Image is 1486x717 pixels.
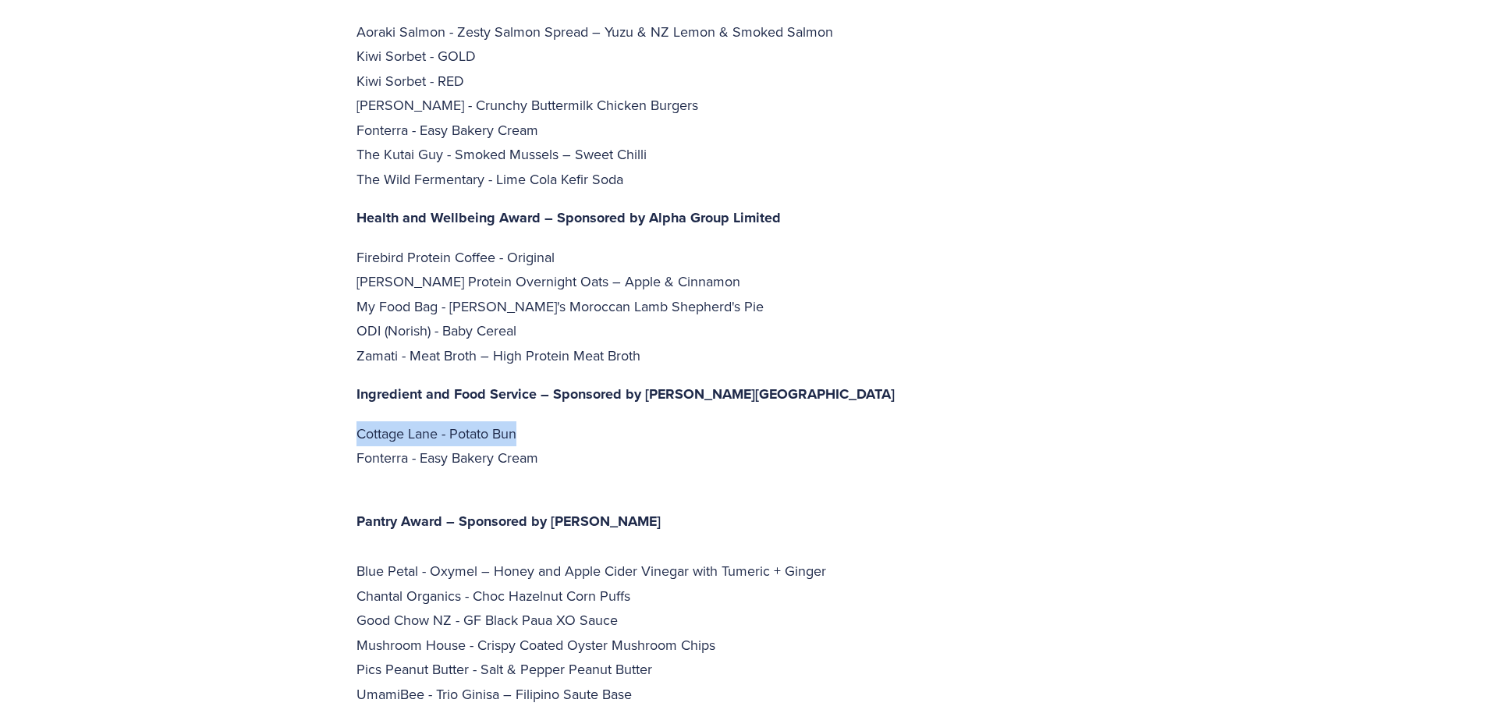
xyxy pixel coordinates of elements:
p: Firebird Protein Coffee - Original [PERSON_NAME] Protein Overnight Oats – Apple & Cinnamon My Foo... [356,245,1130,368]
p: Blue Petal - Oxymel – Honey and Apple Cider Vinegar with Tumeric + Ginger Chantal Organics - Choc... [356,485,1130,707]
p: Cottage Lane - Potato Bun Fonterra - Easy Bakery Cream [356,421,1130,470]
strong: Health and Wellbeing Award – Sponsored by Alpha Group Limited [356,208,781,228]
p: Aoraki Salmon - Zesty Salmon Spread – Yuzu & NZ Lemon & Smoked Salmon Kiwi Sorbet - GOLD Kiwi Sor... [356,20,1130,192]
strong: Ingredient and Food Service – Sponsored by [PERSON_NAME][GEOGRAPHIC_DATA] [356,384,895,404]
strong: Pantry Award – Sponsored by [PERSON_NAME] [356,511,661,531]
